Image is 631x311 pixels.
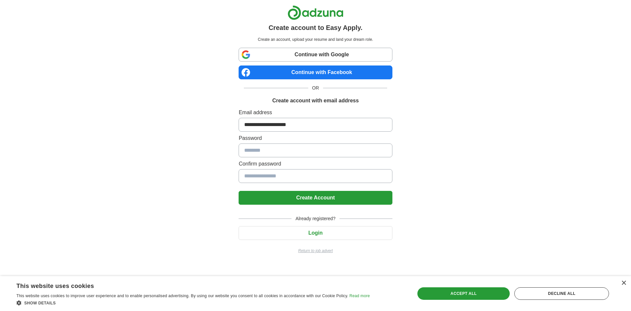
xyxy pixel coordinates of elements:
[239,248,392,254] a: Return to job advert
[272,97,359,105] h1: Create account with email address
[239,230,392,236] a: Login
[621,281,626,286] div: Close
[16,280,353,290] div: This website uses cookies
[16,299,370,306] div: Show details
[269,23,362,33] h1: Create account to Easy Apply.
[240,37,391,42] p: Create an account, upload your resume and land your dream role.
[239,65,392,79] a: Continue with Facebook
[292,215,339,222] span: Already registered?
[288,5,343,20] img: Adzuna logo
[239,226,392,240] button: Login
[514,287,609,300] div: Decline all
[239,109,392,117] label: Email address
[417,287,510,300] div: Accept all
[349,294,370,298] a: Read more, opens a new window
[16,294,348,298] span: This website uses cookies to improve user experience and to enable personalised advertising. By u...
[239,160,392,168] label: Confirm password
[239,48,392,62] a: Continue with Google
[24,301,56,305] span: Show details
[239,191,392,205] button: Create Account
[308,85,323,91] span: OR
[239,134,392,142] label: Password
